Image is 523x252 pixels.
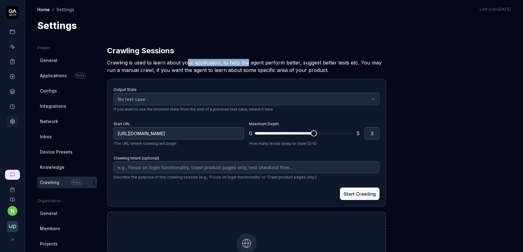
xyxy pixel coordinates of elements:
p: Describe the purpose of this crawling session (e.g., 'Focus on login functionality' or 'Crawl pro... [114,174,379,180]
h2: Crawling Sessions [107,45,386,56]
p: How many levels deep to crawl (0-5) [249,141,379,146]
span: Inbox [40,133,52,140]
h2: Crawling is used to learn about your application, to help the agent perform better, suggest bette... [107,56,386,74]
button: Last scan:[DATE] [480,7,511,12]
label: Start URL [114,121,130,126]
button: Start Crawling [340,188,379,200]
a: Knowledge [37,161,97,173]
span: General [40,57,57,64]
span: 0 [249,130,252,137]
div: Organization [37,198,97,204]
label: Output State [114,87,137,92]
a: Projects [37,238,97,250]
button: No test case [114,93,379,105]
a: ApplicationsBeta [37,70,97,81]
a: Members [37,223,97,234]
button: n [7,206,17,216]
span: Applications [40,72,67,79]
span: General [40,210,57,216]
a: New conversation [5,170,20,180]
div: Project [37,45,97,51]
div: / [52,6,54,12]
label: Maximum Depth [249,121,279,126]
span: Beta [75,73,86,78]
p: If you want to use the browser state from the end of a previous test case, select it here [114,107,379,112]
span: Configs [40,88,57,94]
input: https://awsbeta.upsales.com [114,127,244,140]
span: Network [40,118,58,125]
span: 5 [357,130,360,137]
span: Integrations [40,103,66,109]
a: General [37,207,97,219]
span: Beta [71,180,82,185]
a: Configs [37,85,97,97]
button: Upsales Logo [2,216,22,233]
a: CrawlingBeta [37,177,97,188]
span: Members [40,225,60,232]
a: Integrations [37,100,97,112]
a: Network [37,116,97,127]
img: Upsales Logo [7,221,18,232]
div: Settings [56,6,74,12]
a: Documentation [2,192,22,202]
a: General [37,55,97,66]
span: Knowledge [40,164,64,170]
h1: Settings [37,19,77,33]
time: [DATE] [498,7,511,12]
span: Device Presets [40,149,73,155]
span: Crawling [40,179,59,186]
p: The URL where crawling will begin [114,141,244,146]
span: Projects [40,240,58,247]
label: Crawling Intent (optional) [114,156,159,160]
span: No test case [118,97,145,102]
a: Device Presets [37,146,97,158]
a: Inbox [37,131,97,142]
a: Book a call with us [2,182,22,192]
span: Last scan: [480,7,511,12]
a: Home [37,6,50,12]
